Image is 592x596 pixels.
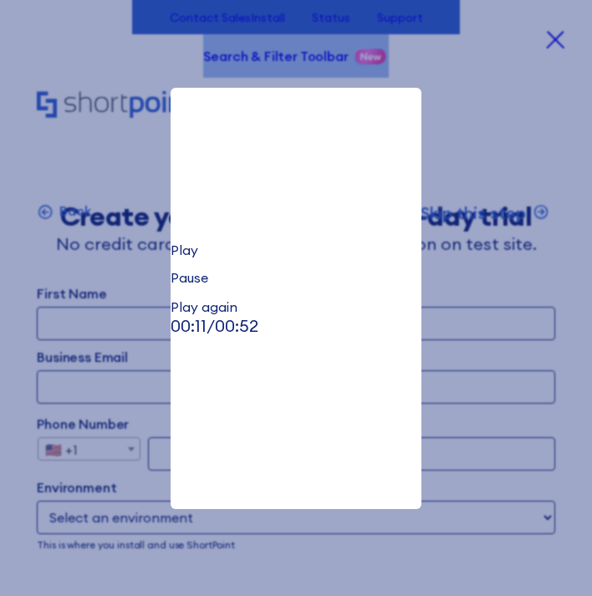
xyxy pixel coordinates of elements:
[171,315,207,336] span: 00:11
[171,271,421,284] div: Pause
[171,300,421,313] div: Play again
[171,243,421,257] div: Play
[171,88,421,213] video: Your browser does not support the video tag.
[215,315,258,336] span: 00:52
[171,313,421,339] p: /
